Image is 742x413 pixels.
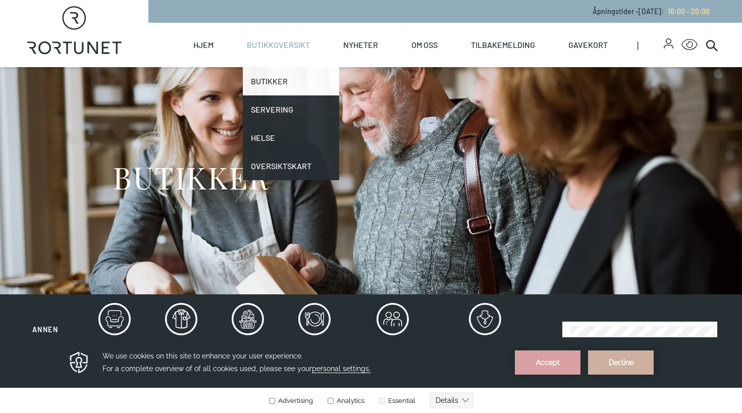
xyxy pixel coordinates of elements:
[312,29,370,37] span: personal settings.
[436,61,458,69] text: Details
[113,158,269,196] h1: BUTIKKER
[269,61,313,69] label: Advertising
[282,302,347,368] button: Servering
[681,37,698,53] button: Open Accessibility Menu
[243,152,339,180] a: Oversiktskart
[193,23,214,67] a: Hjem
[243,95,339,124] a: Servering
[411,23,438,67] a: Om oss
[593,6,710,17] p: Åpningstider - [DATE] :
[377,61,415,69] label: Essential
[82,302,147,368] button: Hus og hjem
[149,302,214,368] button: Klær og sko
[515,15,580,39] button: Accept
[10,302,80,346] button: Annen virksomhet
[379,62,385,68] input: Essential
[430,57,473,73] button: Details
[269,62,275,68] input: Advertising
[102,14,502,39] h3: We use cookies on this site to enhance your user experience. For a complete overview of of all co...
[326,61,364,69] label: Analytics
[247,23,310,67] a: Butikkoversikt
[343,23,378,67] a: Nyheter
[21,325,70,344] span: Annen virksomhet
[588,15,654,39] button: Decline
[243,67,339,95] a: Butikker
[668,7,710,16] span: 10:00 - 20:00
[664,7,710,16] a: 10:00 - 20:00
[471,23,535,67] a: Tilbakemelding
[568,23,608,67] a: Gavekort
[243,124,339,152] a: Helse
[216,302,280,368] button: Mat og drikke
[328,62,334,68] input: Analytics
[68,15,90,39] img: Privacy reminder
[348,302,437,368] button: Service og tjenesteytende
[637,23,664,67] span: |
[439,302,531,368] button: Spesialbutikker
